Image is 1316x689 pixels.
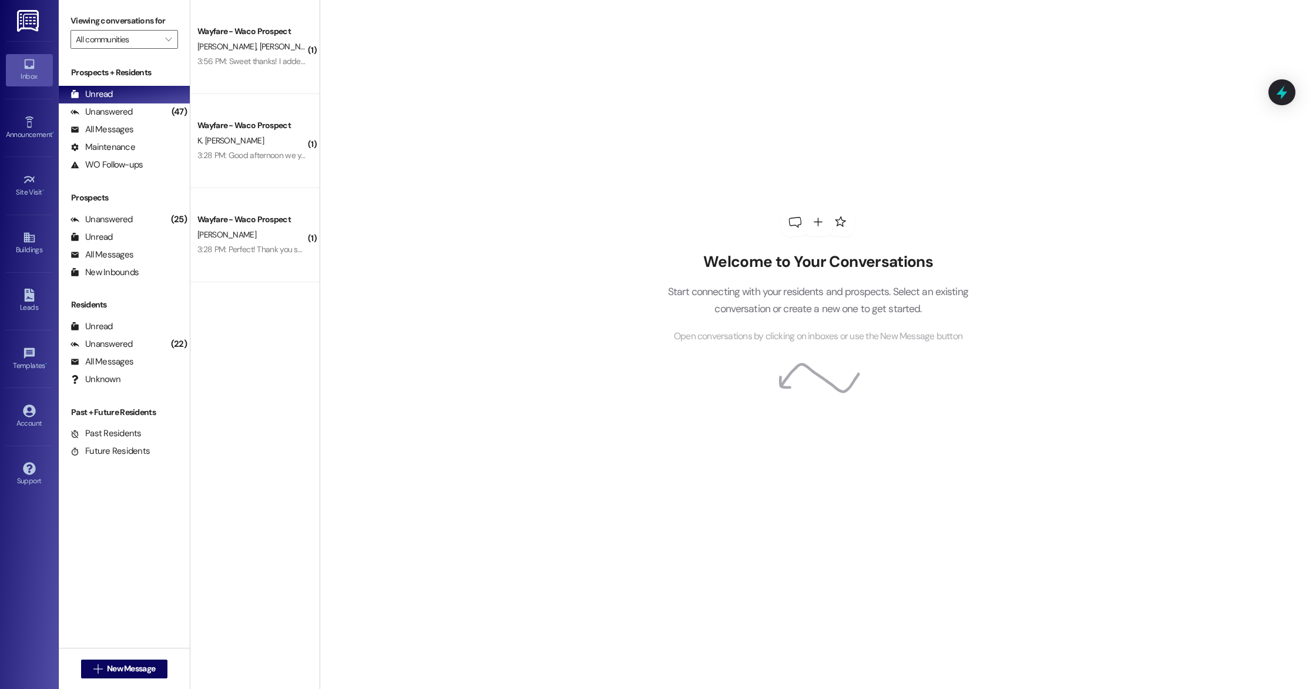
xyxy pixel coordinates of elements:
[70,141,135,153] div: Maintenance
[197,213,306,226] div: Wayfare - Waco Prospect
[70,12,178,30] label: Viewing conversations for
[70,338,133,350] div: Unanswered
[674,329,962,344] span: Open conversations by clicking on inboxes or use the New Message button
[70,213,133,226] div: Unanswered
[70,249,133,261] div: All Messages
[107,663,155,675] span: New Message
[197,25,306,38] div: Wayfare - Waco Prospect
[17,10,41,32] img: ResiDesk Logo
[59,192,190,204] div: Prospects
[70,231,113,243] div: Unread
[70,427,142,440] div: Past Residents
[6,228,53,259] a: Buildings
[168,210,190,229] div: (25)
[165,35,172,44] i: 
[168,335,190,353] div: (22)
[42,186,44,195] span: •
[197,135,264,146] span: K. [PERSON_NAME]
[197,41,260,52] span: [PERSON_NAME]
[6,459,53,490] a: Support
[70,445,150,457] div: Future Residents
[650,283,986,317] p: Start connecting with your residents and prospects. Select an existing conversation or create a n...
[6,54,53,86] a: Inbox
[45,360,47,368] span: •
[70,356,133,368] div: All Messages
[169,103,190,121] div: (47)
[70,266,139,279] div: New Inbounds
[70,373,120,386] div: Unknown
[70,320,113,333] div: Unread
[70,159,143,171] div: WO Follow-ups
[197,229,256,240] span: [PERSON_NAME]
[6,285,53,317] a: Leads
[70,123,133,136] div: All Messages
[93,664,102,674] i: 
[81,660,168,678] button: New Message
[59,406,190,419] div: Past + Future Residents
[70,106,133,118] div: Unanswered
[76,30,159,49] input: All communities
[70,88,113,101] div: Unread
[6,170,53,202] a: Site Visit •
[59,299,190,311] div: Residents
[197,150,448,160] div: 3:28 PM: Good afternoon we you able to move the package to my garage
[650,253,986,272] h2: Welcome to Your Conversations
[197,119,306,132] div: Wayfare - Waco Prospect
[259,41,318,52] span: [PERSON_NAME]
[59,66,190,79] div: Prospects + Residents
[6,343,53,375] a: Templates •
[6,401,53,433] a: Account
[197,244,325,255] div: 3:28 PM: Perfect! Thank you so much!
[52,129,54,137] span: •
[197,56,677,66] div: 3:56 PM: Sweet thanks! I added the insurance through the system but it's requiring [PERSON_NAME] ...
